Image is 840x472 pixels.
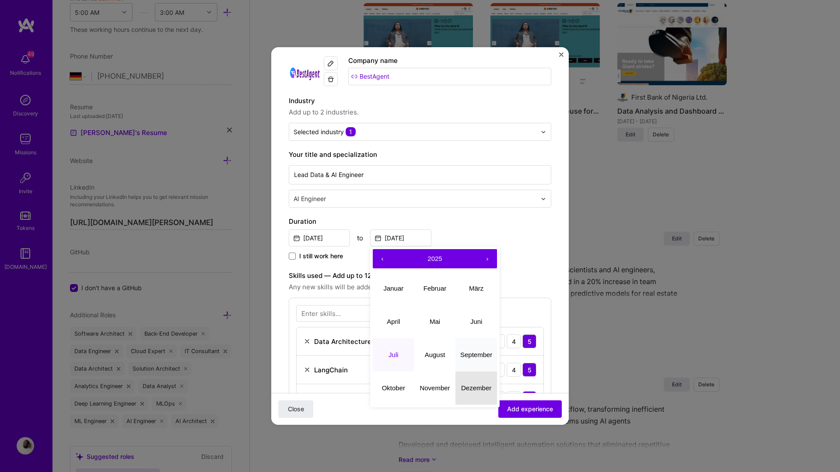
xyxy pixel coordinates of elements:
img: drop icon [541,196,546,201]
button: Februar 2025 [414,272,456,305]
button: Dezember 2025 [455,371,497,405]
button: 2025 [392,249,478,268]
input: Search for a company... [348,68,551,85]
abbr: Januar 2025 [383,285,403,292]
div: 4 [507,391,521,405]
div: Domain: [DOMAIN_NAME] [23,23,96,30]
span: Add experience [507,405,553,413]
span: 1 [346,127,356,136]
abbr: November 2025 [420,384,450,392]
img: logo_orange.svg [14,14,21,21]
button: März 2025 [455,272,497,305]
button: Add experience [498,400,562,418]
div: Selected industry [294,127,356,136]
abbr: Oktober 2025 [382,384,405,392]
img: tab_domain_overview_orange.svg [35,51,42,58]
button: Januar 2025 [373,272,414,305]
div: to [357,233,363,243]
div: Domain [45,52,64,57]
abbr: Mai 2025 [430,318,440,325]
button: August 2025 [414,338,456,371]
abbr: August 2025 [425,351,445,358]
div: 4 [507,334,521,348]
img: website_grey.svg [14,23,21,30]
button: Close [559,52,563,62]
span: I still work here [299,252,343,260]
span: Add up to 2 industries. [289,107,551,118]
img: Edit [327,60,334,67]
label: Your title and specialization [289,149,551,160]
label: Company name [348,56,398,65]
div: 5 [522,363,536,377]
button: April 2025 [373,305,414,338]
abbr: Februar 2025 [423,285,447,292]
button: › [478,249,497,268]
img: Remove [304,338,311,345]
div: v 4.0.25 [24,14,43,21]
button: Juni 2025 [455,305,497,338]
input: Date [289,229,350,246]
div: 5 [522,391,536,405]
abbr: September 2025 [460,351,492,358]
span: 2025 [427,255,442,262]
button: Juli 2025 [373,338,414,371]
button: September 2025 [455,338,497,371]
button: Close [278,400,313,418]
abbr: April 2025 [387,318,400,325]
label: Skills used — Add up to 12 skills [289,271,551,281]
label: Duration [289,216,551,227]
abbr: Dezember 2025 [461,384,491,392]
img: Company logo [289,56,320,87]
span: Close [288,405,304,413]
abbr: Juli 2025 [388,351,399,358]
button: Oktober 2025 [373,371,414,405]
label: Industry [289,96,551,106]
div: 5 [522,334,536,348]
input: Date [370,229,431,246]
div: Enter skills... [301,309,341,318]
img: Remove [327,76,334,83]
abbr: März 2025 [469,285,483,292]
img: Remove [304,366,311,373]
img: drop icon [541,129,546,135]
div: Edit [324,56,338,70]
img: tab_keywords_by_traffic_grey.svg [85,51,92,58]
button: ‹ [373,249,392,268]
div: Data Architecture [314,337,371,346]
div: LangChain [314,365,348,375]
div: 4 [507,363,521,377]
button: Mai 2025 [414,305,456,338]
input: Role name [289,165,551,184]
span: Any new skills will be added to your profile. [289,282,551,292]
abbr: Juni 2025 [470,318,483,325]
div: Keywords nach Traffic [95,52,151,57]
button: November 2025 [414,371,456,405]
